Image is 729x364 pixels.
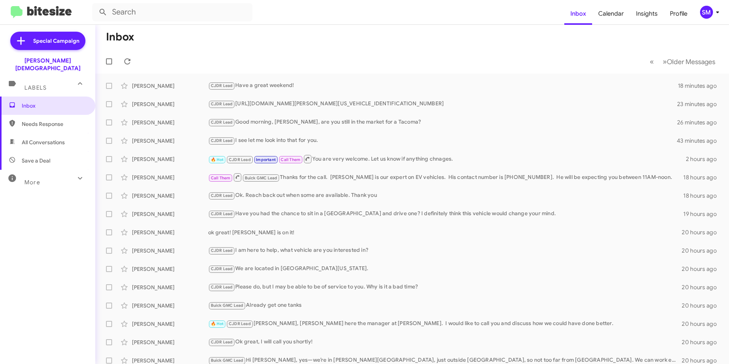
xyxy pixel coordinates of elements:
a: Special Campaign [10,32,85,50]
span: 🔥 Hot [211,157,224,162]
div: Ok great, I will call you shortly! [208,338,682,346]
div: I am here to help, what vehicle are you interested in? [208,246,682,255]
div: [PERSON_NAME] [132,174,208,181]
div: Already get one tanks [208,301,682,310]
span: CJDR Lead [211,193,233,198]
span: Special Campaign [33,37,79,45]
div: [PERSON_NAME] [132,119,208,126]
span: 🔥 Hot [211,321,224,326]
span: CJDR Lead [229,157,251,162]
div: Please do, but I may be able to be of service to you. Why is it a bad time? [208,283,682,292]
span: Save a Deal [22,157,50,164]
a: Inbox [564,3,592,25]
div: 23 minutes ago [677,100,723,108]
span: CJDR Lead [211,101,233,106]
span: CJDR Lead [211,285,233,290]
div: Good morning, [PERSON_NAME], are you still in the market for a Tacoma? [208,118,677,127]
span: CJDR Lead [211,340,233,345]
div: Thanks for the call. [PERSON_NAME] is our expert on EV vehicles. His contact number is [PHONE_NUM... [208,172,683,182]
button: Next [658,54,720,69]
span: More [24,179,40,186]
span: Buick GMC Lead [211,358,244,363]
span: CJDR Lead [211,138,233,143]
div: ok great! [PERSON_NAME] is on it! [208,229,682,236]
span: Inbox [22,102,87,110]
div: [PERSON_NAME] [132,320,208,328]
span: Older Messages [667,58,715,66]
div: [PERSON_NAME] [132,338,208,346]
h1: Inbox [106,31,134,43]
span: Labels [24,84,47,91]
span: CJDR Lead [211,266,233,271]
div: We are located in [GEOGRAPHIC_DATA][US_STATE]. [208,264,682,273]
button: SM [694,6,721,19]
div: 20 hours ago [682,302,723,309]
input: Search [92,3,252,21]
span: CJDR Lead [211,211,233,216]
a: Insights [630,3,664,25]
div: Have a great weekend! [208,81,678,90]
div: You are very welcome. Let us know if anything chnages. [208,154,686,164]
div: 20 hours ago [682,229,723,236]
div: 18 hours ago [683,192,723,200]
div: 20 hours ago [682,283,723,291]
div: [PERSON_NAME] [132,155,208,163]
div: [PERSON_NAME] [132,302,208,309]
div: 26 minutes ago [677,119,723,126]
div: [PERSON_NAME] [132,283,208,291]
button: Previous [645,54,658,69]
div: [PERSON_NAME] [132,82,208,90]
span: Call Them [211,176,231,180]
span: All Conversations [22,139,65,146]
div: I see let me look into that for you. [208,136,677,145]
span: Call Them [281,157,300,162]
span: Important [256,157,276,162]
div: 18 hours ago [683,174,723,181]
div: 20 hours ago [682,265,723,273]
span: CJDR Lead [211,83,233,88]
div: Ok. Reach back out when some are available. Thank you [208,191,683,200]
div: Have you had the chance to sit in a [GEOGRAPHIC_DATA] and drive one? I definitely think this vehi... [208,209,683,218]
div: 2 hours ago [686,155,723,163]
div: 20 hours ago [682,247,723,254]
span: CJDR Lead [211,248,233,253]
span: Buick GMC Lead [245,176,278,180]
span: Buick GMC Lead [211,303,244,308]
span: Needs Response [22,120,87,128]
div: 20 hours ago [682,320,723,328]
div: [PERSON_NAME] [132,210,208,218]
span: CJDR Lead [211,120,233,125]
span: » [663,57,667,66]
div: [PERSON_NAME] [132,137,208,145]
div: [URL][DOMAIN_NAME][PERSON_NAME][US_VEHICLE_IDENTIFICATION_NUMBER] [208,100,677,108]
a: Calendar [592,3,630,25]
div: [PERSON_NAME] [132,265,208,273]
div: [PERSON_NAME] [132,229,208,236]
div: [PERSON_NAME] [132,192,208,200]
div: [PERSON_NAME] [132,100,208,108]
div: [PERSON_NAME], [PERSON_NAME] here the manager at [PERSON_NAME]. I would like to call you and disc... [208,319,682,328]
div: 18 minutes ago [678,82,723,90]
span: CJDR Lead [229,321,251,326]
div: 20 hours ago [682,338,723,346]
div: SM [700,6,713,19]
nav: Page navigation example [646,54,720,69]
div: 43 minutes ago [677,137,723,145]
span: « [650,57,654,66]
div: [PERSON_NAME] [132,247,208,254]
div: 19 hours ago [683,210,723,218]
a: Profile [664,3,694,25]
